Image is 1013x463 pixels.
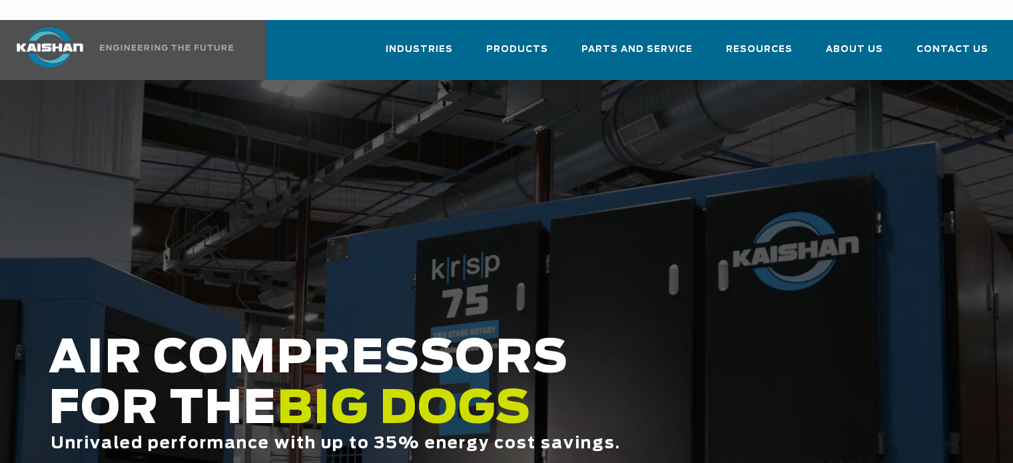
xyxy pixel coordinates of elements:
a: About Us [826,32,883,77]
a: Industries [386,32,453,77]
img: Engineering the future [100,45,233,51]
a: Contact Us [916,32,988,77]
span: Products [486,42,548,57]
span: Parts and Service [581,42,693,57]
a: Products [486,32,548,77]
span: About Us [826,42,883,57]
span: Unrivaled performance with up to 35% energy cost savings. [51,436,621,452]
span: Industries [386,42,453,57]
span: Resources [726,42,793,57]
a: Resources [726,32,793,77]
span: Contact Us [916,42,988,57]
a: Parts and Service [581,32,693,77]
span: BIG DOGS [277,387,531,432]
